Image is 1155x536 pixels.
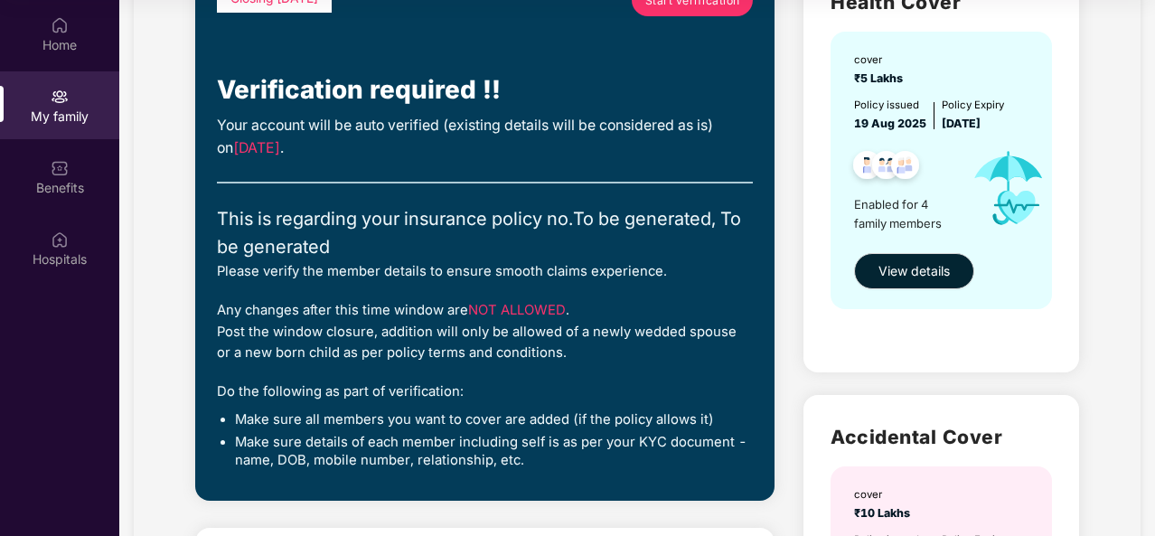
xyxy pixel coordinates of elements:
span: Enabled for 4 family members [854,195,958,232]
img: svg+xml;base64,PHN2ZyB4bWxucz0iaHR0cDovL3d3dy53My5vcmcvMjAwMC9zdmciIHdpZHRoPSI0OC45MTUiIGhlaWdodD... [864,146,908,190]
img: icon [958,133,1060,244]
div: This is regarding your insurance policy no. To be generated, To be generated [217,205,753,261]
div: Any changes after this time window are . Post the window closure, addition will only be allowed o... [217,300,753,363]
span: ₹10 Lakhs [854,506,916,520]
div: Policy Expiry [942,97,1004,113]
span: ₹5 Lakhs [854,71,908,85]
h2: Accidental Cover [831,422,1051,452]
li: Make sure details of each member including self is as per your KYC document - name, DOB, mobile n... [235,434,753,469]
span: [DATE] [942,117,981,130]
div: Policy issued [854,97,926,113]
img: svg+xml;base64,PHN2ZyB4bWxucz0iaHR0cDovL3d3dy53My5vcmcvMjAwMC9zdmciIHdpZHRoPSI0OC45NDMiIGhlaWdodD... [883,146,927,190]
div: Please verify the member details to ensure smooth claims experience. [217,261,753,282]
span: View details [878,261,950,281]
img: svg+xml;base64,PHN2ZyB4bWxucz0iaHR0cDovL3d3dy53My5vcmcvMjAwMC9zdmciIHdpZHRoPSI0OC45NDMiIGhlaWdodD... [845,146,889,190]
img: svg+xml;base64,PHN2ZyBpZD0iQmVuZWZpdHMiIHhtbG5zPSJodHRwOi8vd3d3LnczLm9yZy8yMDAwL3N2ZyIgd2lkdGg9Ij... [51,159,69,177]
span: NOT ALLOWED [468,302,566,318]
div: Your account will be auto verified (existing details will be considered as is) on . [217,115,753,160]
div: Verification required !! [217,71,753,110]
div: Do the following as part of verification: [217,381,753,402]
li: Make sure all members you want to cover are added (if the policy allows it) [235,411,753,429]
img: svg+xml;base64,PHN2ZyB3aWR0aD0iMjAiIGhlaWdodD0iMjAiIHZpZXdCb3g9IjAgMCAyMCAyMCIgZmlsbD0ibm9uZSIgeG... [51,88,69,106]
img: svg+xml;base64,PHN2ZyBpZD0iSG9tZSIgeG1sbnM9Imh0dHA6Ly93d3cudzMub3JnLzIwMDAvc3ZnIiB3aWR0aD0iMjAiIG... [51,16,69,34]
span: [DATE] [233,139,280,156]
span: 19 Aug 2025 [854,117,926,130]
div: cover [854,486,916,503]
img: svg+xml;base64,PHN2ZyBpZD0iSG9zcGl0YWxzIiB4bWxucz0iaHR0cDovL3d3dy53My5vcmcvMjAwMC9zdmciIHdpZHRoPS... [51,230,69,249]
button: View details [854,253,974,289]
div: cover [854,52,908,68]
